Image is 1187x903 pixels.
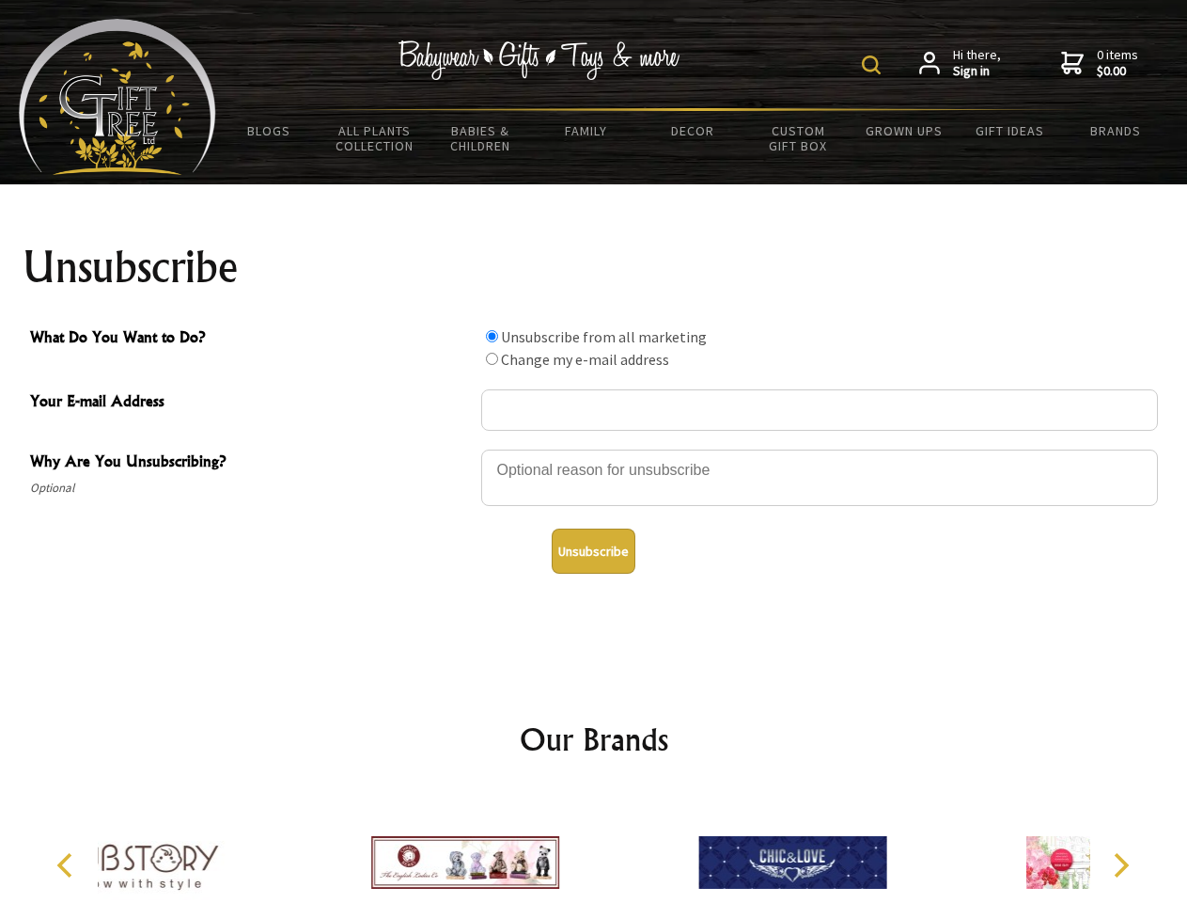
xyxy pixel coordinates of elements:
[30,389,472,417] span: Your E-mail Address
[1097,63,1138,80] strong: $0.00
[919,47,1001,80] a: Hi there,Sign in
[481,389,1158,431] input: Your E-mail Address
[30,477,472,499] span: Optional
[1061,47,1138,80] a: 0 items$0.00
[745,111,851,166] a: Custom Gift Box
[953,47,1001,80] span: Hi there,
[501,327,707,346] label: Unsubscribe from all marketing
[23,245,1165,290] h1: Unsubscribe
[534,111,640,150] a: Family
[486,353,498,365] input: What Do You Want to Do?
[30,325,472,353] span: What Do You Want to Do?
[486,330,498,342] input: What Do You Want to Do?
[957,111,1063,150] a: Gift Ideas
[1097,46,1138,80] span: 0 items
[862,55,881,74] img: product search
[398,40,680,80] img: Babywear - Gifts - Toys & more
[481,450,1158,506] textarea: Why Are You Unsubscribing?
[639,111,745,150] a: Decor
[1100,845,1141,886] button: Next
[47,845,88,886] button: Previous
[322,111,429,166] a: All Plants Collection
[38,717,1150,762] h2: Our Brands
[851,111,957,150] a: Grown Ups
[216,111,322,150] a: BLOGS
[30,450,472,477] span: Why Are You Unsubscribing?
[501,350,669,369] label: Change my e-mail address
[1063,111,1169,150] a: Brands
[19,19,216,175] img: Babyware - Gifts - Toys and more...
[428,111,534,166] a: Babies & Children
[552,529,635,574] button: Unsubscribe
[953,63,1001,80] strong: Sign in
